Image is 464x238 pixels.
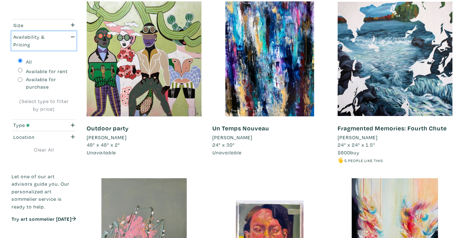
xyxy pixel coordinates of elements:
[12,216,76,222] a: Try art sommelier [DATE]
[13,121,57,129] div: Type
[12,146,76,154] a: Clear All
[87,124,129,132] a: Outdoor party
[12,131,76,143] button: Location
[26,67,68,75] label: Available for rent
[87,141,120,148] span: 48" x 48" x 2"
[13,33,57,48] div: Availability & Pricing
[338,149,359,156] span: buy
[12,19,76,31] button: Size
[338,124,447,132] a: Fragmented Memories: Fourth Chute
[212,134,327,141] a: [PERSON_NAME]
[212,141,235,148] span: 24" x 30"
[26,76,70,91] label: Available for purchase
[212,134,252,141] li: [PERSON_NAME]
[212,149,241,156] span: Unavailable
[12,31,76,50] button: Availability & Pricing
[344,158,383,163] small: 5 people like this
[87,134,201,141] a: [PERSON_NAME]
[338,156,452,164] li: 🖐️
[87,134,127,141] li: [PERSON_NAME]
[26,58,32,66] label: All
[338,134,378,141] li: [PERSON_NAME]
[338,149,350,156] span: $600
[13,21,57,29] div: Size
[12,120,76,131] button: Type
[338,134,452,141] a: [PERSON_NAME]
[87,149,116,156] span: Unavailable
[212,124,269,132] a: Un Temps Nouveau
[13,133,57,141] div: Location
[338,141,375,148] span: 24" x 24" x 1.5"
[18,97,70,112] div: (Select type to filter by price)
[12,172,76,210] p: Let one of our art advisors guide you. Our personalized art sommelier service is ready to help.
